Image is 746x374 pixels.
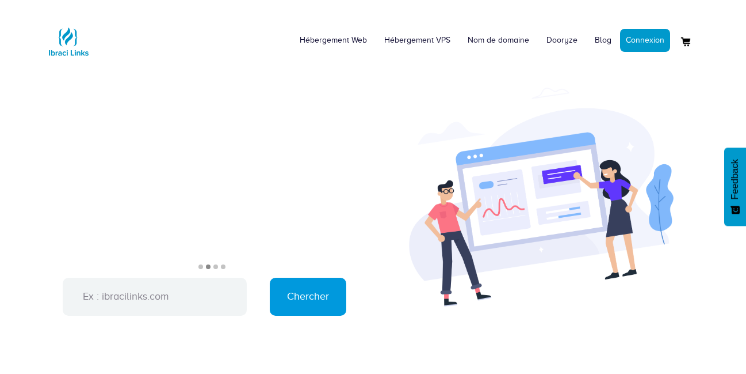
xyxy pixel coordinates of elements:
[291,23,376,58] a: Hébergement Web
[45,18,91,65] img: Logo Ibraci Links
[730,159,740,199] span: Feedback
[459,23,538,58] a: Nom de domaine
[538,23,586,58] a: Dooryze
[270,278,346,316] input: Chercher
[376,23,459,58] a: Hébergement VPS
[586,23,620,58] a: Blog
[63,278,247,316] input: Ex : ibracilinks.com
[45,9,91,65] a: Logo Ibraci Links
[620,29,670,52] a: Connexion
[724,148,746,226] button: Feedback - Afficher l’enquête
